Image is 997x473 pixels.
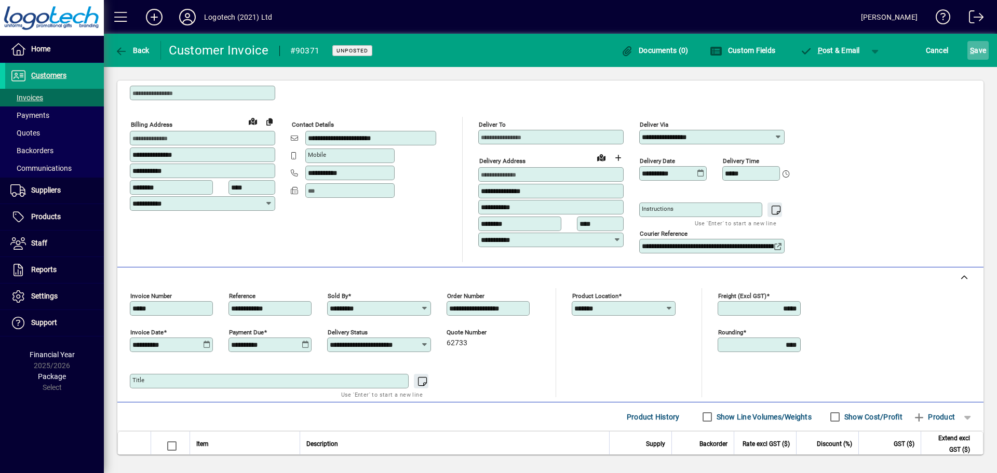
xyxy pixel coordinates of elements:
span: Staff [31,239,47,247]
mat-label: Mobile [308,151,326,158]
button: Custom Fields [707,41,778,60]
mat-label: Invoice number [130,292,172,300]
a: Communications [5,159,104,177]
a: Payments [5,106,104,124]
span: Extend excl GST ($) [927,433,970,455]
div: #90371 [290,43,320,59]
span: Financial Year [30,350,75,359]
a: Backorders [5,142,104,159]
span: Rate excl GST ($) [743,438,790,450]
span: Documents (0) [621,46,689,55]
span: 62733 [447,339,467,347]
label: Show Line Volumes/Weights [715,412,812,422]
span: Product History [627,409,680,425]
span: Products [31,212,61,221]
span: Package [38,372,66,381]
span: ave [970,42,986,59]
div: Customer Invoice [169,42,269,59]
span: Communications [10,164,72,172]
button: Product History [623,408,684,426]
span: Discount (%) [817,438,852,450]
mat-label: Invoice date [130,329,164,336]
mat-hint: Use 'Enter' to start a new line [695,217,776,229]
button: Back [112,41,152,60]
button: Copy to Delivery address [261,113,278,130]
mat-label: Courier Reference [640,230,688,237]
span: Quotes [10,129,40,137]
mat-label: Deliver via [640,121,668,128]
mat-label: Deliver To [479,121,506,128]
mat-label: Instructions [642,205,673,212]
div: [PERSON_NAME] [861,9,918,25]
a: Support [5,310,104,336]
a: Logout [961,2,984,36]
mat-label: Product location [572,292,618,300]
a: View on map [593,149,610,166]
span: Backorders [10,146,53,155]
span: S [970,46,974,55]
span: Unposted [336,47,368,54]
a: Staff [5,231,104,256]
button: Save [967,41,989,60]
mat-label: Order number [447,292,484,300]
span: Reports [31,265,57,274]
span: Suppliers [31,186,61,194]
span: Support [31,318,57,327]
mat-label: Reference [229,292,255,300]
span: Invoices [10,93,43,102]
button: Product [908,408,960,426]
a: Settings [5,283,104,309]
button: Documents (0) [618,41,691,60]
a: Quotes [5,124,104,142]
mat-label: Sold by [328,292,348,300]
span: Cancel [926,42,949,59]
span: Settings [31,292,58,300]
mat-label: Payment due [229,329,264,336]
span: Back [115,46,150,55]
a: Home [5,36,104,62]
app-page-header-button: Back [104,41,161,60]
span: Backorder [699,438,727,450]
span: Payments [10,111,49,119]
a: Knowledge Base [928,2,951,36]
mat-label: Delivery status [328,329,368,336]
span: P [818,46,823,55]
a: Invoices [5,89,104,106]
span: Product [913,409,955,425]
button: Cancel [923,41,951,60]
button: Post & Email [794,41,865,60]
a: View on map [245,113,261,129]
mat-label: Freight (excl GST) [718,292,766,300]
mat-hint: Use 'Enter' to start a new line [341,388,423,400]
span: Home [31,45,50,53]
a: Products [5,204,104,230]
mat-label: Rounding [718,329,743,336]
a: Reports [5,257,104,283]
span: GST ($) [894,438,914,450]
label: Show Cost/Profit [842,412,902,422]
button: Choose address [610,150,626,166]
span: Description [306,438,338,450]
div: Logotech (2021) Ltd [204,9,272,25]
span: Item [196,438,209,450]
mat-label: Delivery time [723,157,759,165]
mat-label: Delivery date [640,157,675,165]
span: Customers [31,71,66,79]
button: Add [138,8,171,26]
a: Suppliers [5,178,104,204]
span: Supply [646,438,665,450]
mat-label: Title [132,376,144,384]
span: ost & Email [800,46,860,55]
button: Profile [171,8,204,26]
span: Custom Fields [710,46,775,55]
span: Quote number [447,329,509,336]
